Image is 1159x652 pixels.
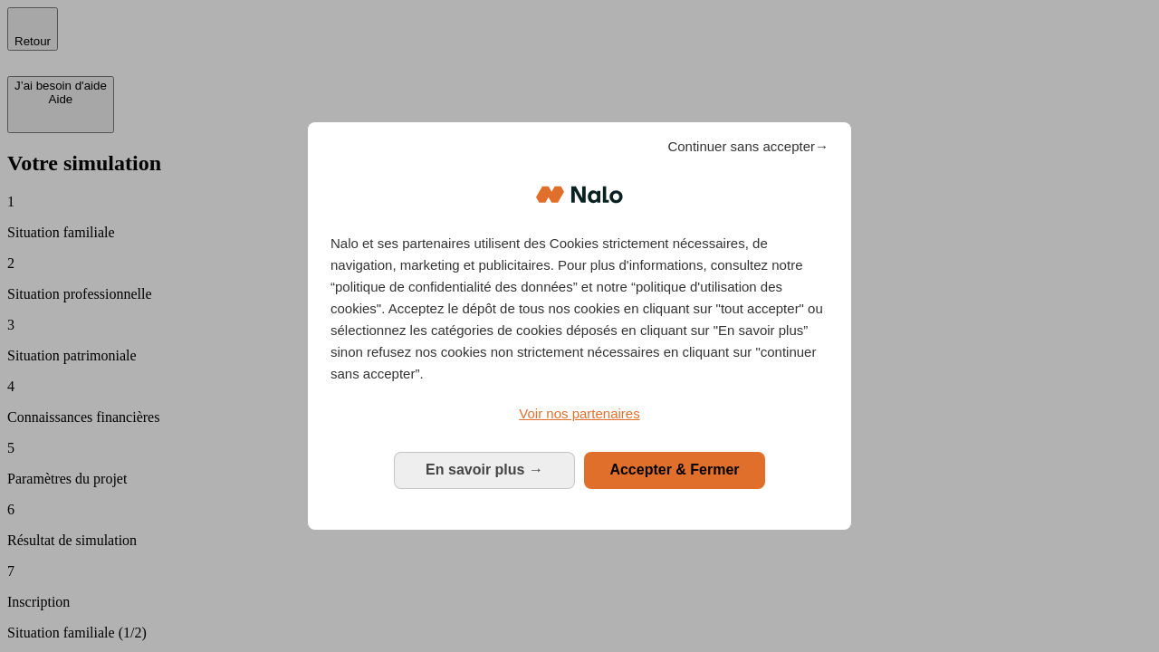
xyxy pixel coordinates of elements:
span: Voir nos partenaires [519,406,639,421]
img: Logo [536,168,623,222]
p: Nalo et ses partenaires utilisent des Cookies strictement nécessaires, de navigation, marketing e... [330,233,829,385]
a: Voir nos partenaires [330,403,829,425]
button: Accepter & Fermer: Accepter notre traitement des données et fermer [584,452,765,488]
div: Bienvenue chez Nalo Gestion du consentement [308,122,851,529]
button: En savoir plus: Configurer vos consentements [394,452,575,488]
span: Continuer sans accepter→ [667,136,829,158]
span: Accepter & Fermer [609,462,739,477]
span: En savoir plus → [426,462,543,477]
